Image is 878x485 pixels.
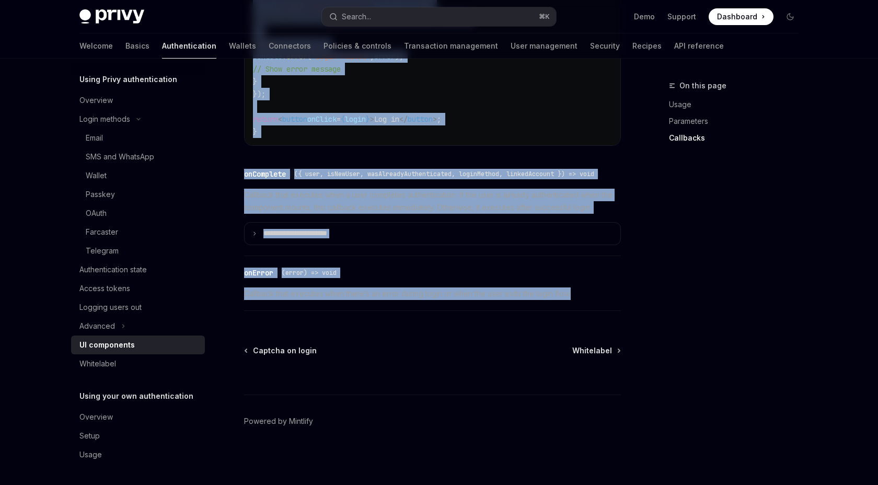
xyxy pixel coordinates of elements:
span: On this page [679,79,726,92]
div: OAuth [86,207,107,220]
div: onComplete [244,169,286,179]
div: Setup [79,430,100,442]
a: SMS and WhatsApp [71,147,205,166]
a: Dashboard [709,8,773,25]
div: Login methods [79,113,130,125]
span: }); [253,89,265,99]
div: Authentication state [79,263,147,276]
span: // Show error message [253,64,341,74]
span: button [408,114,433,124]
a: Welcome [79,33,113,59]
div: Access tokens [79,282,130,295]
a: Overview [71,91,205,110]
span: > [370,114,374,124]
span: Callback that executes when there’s an error during login or when the user exits the login flow. [244,287,621,300]
span: error [286,52,307,61]
button: Toggle dark mode [782,8,799,25]
a: User management [511,33,577,59]
span: } [253,77,257,86]
a: Connectors [269,33,311,59]
a: Powered by Mintlify [244,416,313,426]
a: Callbacks [669,130,807,146]
span: , [370,52,374,61]
span: Captcha on login [253,345,317,356]
a: Access tokens [71,279,205,298]
div: Logging users out [79,301,142,314]
div: Search... [342,10,371,23]
div: onError [244,268,273,278]
span: Callback that executes when a user completes authentication. If the user is already authenticated... [244,189,621,214]
h5: Using your own authentication [79,390,193,402]
a: Basics [125,33,149,59]
a: Usage [669,96,807,113]
span: login [345,114,366,124]
a: Email [71,129,205,147]
span: . [282,52,286,61]
div: Email [86,132,103,144]
span: = [337,114,341,124]
a: Wallet [71,166,205,185]
div: Overview [79,411,113,423]
div: Passkey [86,188,115,201]
span: { [341,114,345,124]
span: } [366,114,370,124]
span: </ [399,114,408,124]
span: error [374,52,395,61]
a: Demo [634,11,655,22]
a: Parameters [669,113,807,130]
div: Overview [79,94,113,107]
a: UI components [71,336,205,354]
a: Recipes [632,33,662,59]
a: API reference [674,33,724,59]
span: ; [437,114,441,124]
button: Toggle Advanced section [71,317,205,336]
span: Log in [374,114,399,124]
span: return [253,114,278,124]
a: Support [667,11,696,22]
span: 'Login failed' [311,52,370,61]
a: Whitelabel [71,354,205,373]
span: onClick [307,114,337,124]
h5: Using Privy authentication [79,73,177,86]
a: Usage [71,445,205,464]
span: Dashboard [717,11,757,22]
button: Toggle Login methods section [71,110,205,129]
a: Transaction management [404,33,498,59]
div: Whitelabel [79,357,116,370]
span: ⌘ K [539,13,550,21]
span: button [282,114,307,124]
a: Passkey [71,185,205,204]
a: Farcaster [71,223,205,241]
span: ); [395,52,403,61]
span: Whitelabel [572,345,612,356]
a: Logging users out [71,298,205,317]
a: Authentication [162,33,216,59]
a: Whitelabel [572,345,620,356]
a: Overview [71,408,205,426]
a: OAuth [71,204,205,223]
div: Farcaster [86,226,118,238]
div: Telegram [86,245,119,257]
span: > [433,114,437,124]
span: } [253,127,257,136]
div: Wallet [86,169,107,182]
a: Security [590,33,620,59]
a: Setup [71,426,205,445]
img: dark logo [79,9,144,24]
span: (error) => void [282,269,337,277]
button: Open search [322,7,556,26]
div: Usage [79,448,102,461]
span: ( [307,52,311,61]
div: Advanced [79,320,115,332]
span: ({ user, isNewUser, wasAlreadyAuthenticated, loginMethod, linkedAccount }) => void [294,170,594,178]
a: Telegram [71,241,205,260]
span: console [253,52,282,61]
a: Policies & controls [324,33,391,59]
div: SMS and WhatsApp [86,151,154,163]
a: Wallets [229,33,256,59]
a: Captcha on login [245,345,317,356]
span: < [278,114,282,124]
a: Authentication state [71,260,205,279]
div: UI components [79,339,135,351]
